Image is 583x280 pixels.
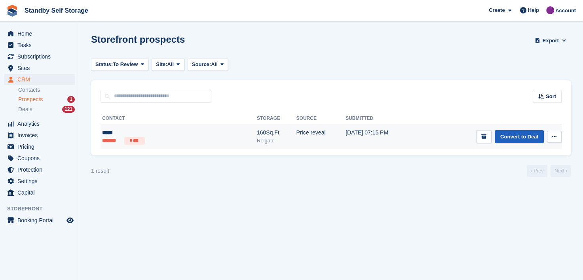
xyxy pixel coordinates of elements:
th: Storage [257,112,296,125]
span: Coupons [17,153,65,164]
a: Preview store [65,216,75,225]
span: Invoices [17,130,65,141]
span: All [211,61,218,68]
a: Previous [527,165,547,177]
div: Reigate [257,137,296,145]
span: Analytics [17,118,65,129]
a: menu [4,62,75,74]
a: Contacts [18,86,75,94]
a: menu [4,118,75,129]
span: Booking Portal [17,215,65,226]
span: Prospects [18,96,43,103]
th: Contact [101,112,257,125]
span: Status: [95,61,113,68]
a: menu [4,130,75,141]
span: Sort [546,93,556,100]
span: Home [17,28,65,39]
button: Site: All [152,58,184,71]
span: Account [555,7,576,15]
span: Protection [17,164,65,175]
div: 160Sq.Ft [257,129,296,137]
span: Subscriptions [17,51,65,62]
span: Create [489,6,505,14]
a: Deals 121 [18,105,75,114]
div: 1 [67,96,75,103]
td: Price reveal [296,125,346,149]
a: menu [4,164,75,175]
span: Sites [17,62,65,74]
a: menu [4,215,75,226]
span: Pricing [17,141,65,152]
span: Capital [17,187,65,198]
button: Export [533,34,568,47]
span: Export [543,37,559,45]
span: To Review [113,61,138,68]
img: Sue Ford [546,6,554,14]
a: menu [4,176,75,187]
a: Prospects 1 [18,95,75,104]
a: Standby Self Storage [21,4,91,17]
img: stora-icon-8386f47178a22dfd0bd8f6a31ec36ba5ce8667c1dd55bd0f319d3a0aa187defe.svg [6,5,18,17]
span: Site: [156,61,167,68]
nav: Page [525,165,573,177]
th: Submitted [346,112,418,125]
span: Deals [18,106,32,113]
a: menu [4,28,75,39]
a: menu [4,141,75,152]
span: All [167,61,174,68]
a: menu [4,153,75,164]
h1: Storefront prospects [91,34,185,45]
div: 121 [62,106,75,113]
a: Convert to Deal [495,130,544,143]
span: Tasks [17,40,65,51]
span: Help [528,6,539,14]
span: Source: [192,61,211,68]
span: Storefront [7,205,79,213]
a: menu [4,40,75,51]
a: menu [4,74,75,85]
a: menu [4,51,75,62]
a: menu [4,187,75,198]
button: Status: To Review [91,58,148,71]
th: Source [296,112,346,125]
span: Settings [17,176,65,187]
a: Next [551,165,571,177]
div: 1 result [91,167,109,175]
td: [DATE] 07:15 PM [346,125,418,149]
span: CRM [17,74,65,85]
button: Source: All [188,58,228,71]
